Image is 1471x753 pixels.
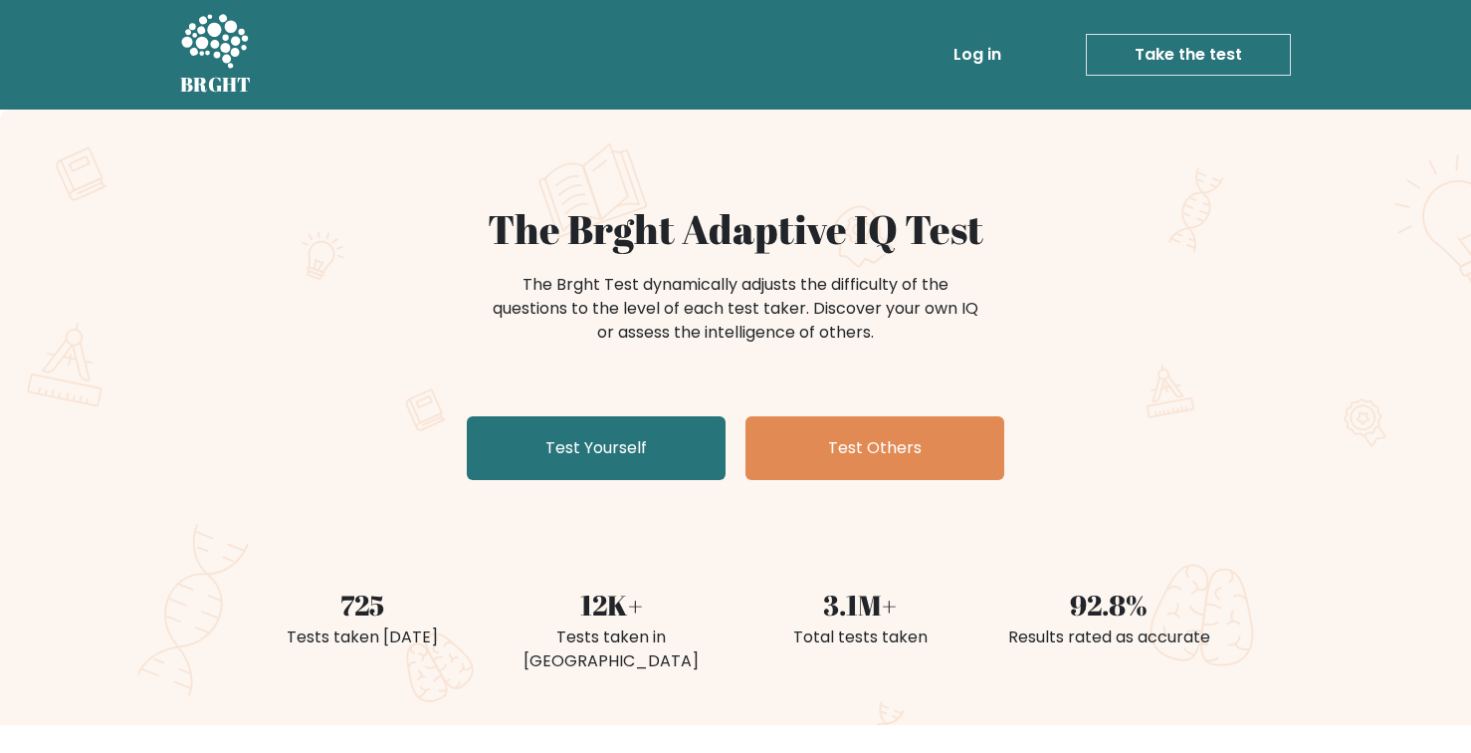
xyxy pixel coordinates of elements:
h5: BRGHT [180,73,252,97]
div: 92.8% [996,584,1221,626]
a: Test Others [745,416,1004,480]
a: Take the test [1086,34,1291,76]
a: Log in [946,35,1009,75]
div: 12K+ [499,584,724,626]
div: Results rated as accurate [996,626,1221,649]
div: Tests taken [DATE] [250,626,475,649]
a: Test Yourself [467,416,726,480]
h1: The Brght Adaptive IQ Test [250,205,1221,253]
div: 3.1M+ [747,584,972,626]
div: Tests taken in [GEOGRAPHIC_DATA] [499,626,724,673]
a: BRGHT [180,8,252,102]
div: The Brght Test dynamically adjusts the difficulty of the questions to the level of each test take... [487,273,984,345]
div: 725 [250,584,475,626]
div: Total tests taken [747,626,972,649]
